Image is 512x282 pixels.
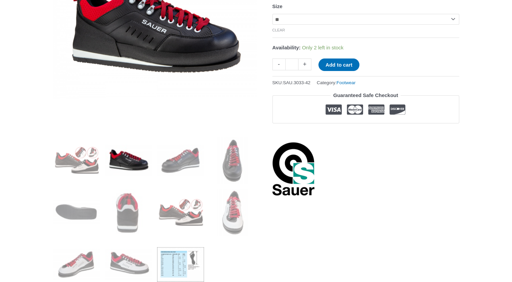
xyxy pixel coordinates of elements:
[209,189,256,236] img: SAUER Pistol Shoes "EASY TOP" - Image 8
[317,78,356,87] span: Category:
[272,78,311,87] span: SKU:
[298,58,311,70] a: +
[331,91,401,100] legend: Guaranteed Safe Checkout
[272,58,285,70] a: -
[302,45,343,50] span: Only 2 left in stock
[53,189,100,236] img: SAUER Pistol Shoes "EASY TOP" - Image 5
[272,142,315,196] a: Sauer Shooting Sportswear
[272,3,283,9] label: Size
[318,58,359,71] button: Add to cart
[285,58,298,70] input: Product quantity
[209,137,256,184] img: SAUER Pistol Shoes "EASY TOP" - Image 4
[272,128,459,137] iframe: Customer reviews powered by Trustpilot
[336,80,355,85] a: Footwear
[105,189,152,236] img: SAUER Pistol Shoes "EASY TOP" - Image 6
[157,137,204,184] img: SAUER Pistol Shoes "EASY TOP" - Image 3
[105,137,152,184] img: SAUER Pistol Shoes "EASY TOP" - Image 2
[272,45,301,50] span: Availability:
[157,189,204,236] img: SAUER Pistol Shoes "EASY TOP"
[272,28,285,32] a: Clear options
[283,80,310,85] span: SAU.3033-42
[53,137,100,184] img: SAUER Pistol Shoes "EASY TOP"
